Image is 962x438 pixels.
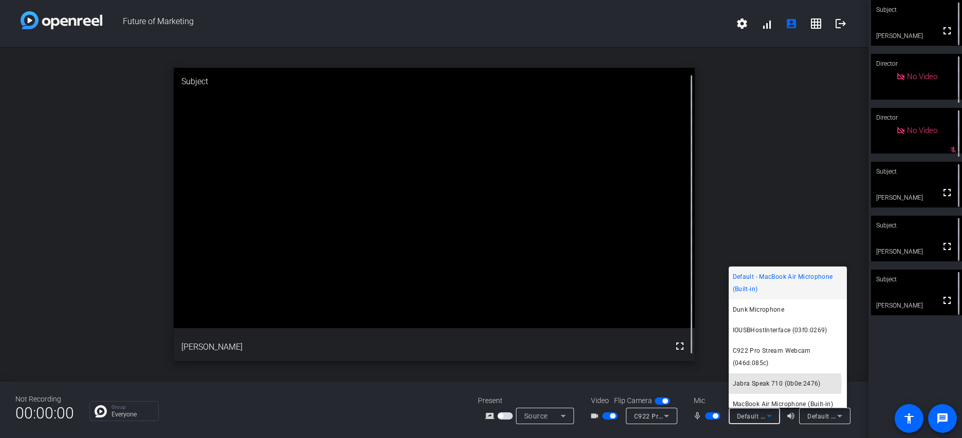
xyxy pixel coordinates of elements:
span: C922 Pro Stream Webcam (046d:085c) [733,345,843,369]
span: Jabra Speak 710 (0b0e:2476) [733,377,821,390]
span: Default - MacBook Air Microphone (Built-in) [733,271,843,295]
span: Dunk Microphone [733,303,785,316]
span: MacBook Air Microphone (Built-in) [733,398,833,410]
span: IOUSBHostInterface (03f0:0269) [733,324,827,336]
